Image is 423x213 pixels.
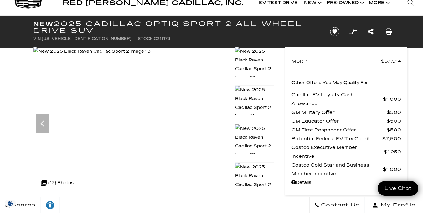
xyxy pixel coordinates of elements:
div: (13) Photos [38,175,77,190]
span: $7,500 [382,134,401,143]
span: VIN: [33,36,42,41]
span: $1,250 [384,147,401,156]
a: Details [291,178,401,187]
button: Save vehicle [328,27,342,37]
a: Explore your accessibility options [41,197,60,213]
span: $500 [387,108,401,117]
img: New 2025 Black Raven Cadillac Sport 2 image 10 [235,47,274,83]
a: Cadillac EV Loyalty Cash Allowance $1,000 [291,90,401,108]
div: Previous [36,114,49,133]
span: Contact Us [319,201,360,210]
span: [US_VEHICLE_IDENTIFICATION_NUMBER] [42,36,132,41]
button: Open user profile menu [365,197,423,213]
span: $500 [387,125,401,134]
span: C211173 [154,36,170,41]
span: $1,000 [383,165,401,174]
img: New 2025 Black Raven Cadillac Sport 2 image 12 [235,124,274,160]
img: New 2025 Black Raven Cadillac Sport 2 image 11 [235,85,274,121]
p: Other Offers You May Qualify For [291,78,368,87]
button: Compare Vehicle [348,27,358,36]
strong: New [33,20,54,28]
span: Costco Executive Member Incentive [291,143,384,161]
span: $500 [387,117,401,125]
span: Stock: [138,36,154,41]
section: Click to Open Cookie Consent Modal [3,200,18,207]
a: MSRP $57,514 [291,57,401,66]
span: Cadillac EV Loyalty Cash Allowance [291,90,383,108]
span: $1,000 [383,95,401,104]
img: New 2025 Black Raven Cadillac Sport 2 image 13 [33,47,151,56]
span: GM Military Offer [291,108,387,117]
a: GM First Responder Offer $500 [291,125,401,134]
span: MSRP [291,57,381,66]
a: Potential Federal EV Tax Credit $7,500 [291,134,401,143]
a: Costco Gold Star and Business Member Incentive $1,000 [291,161,401,178]
span: Search [10,201,36,210]
span: Potential Federal EV Tax Credit [291,134,382,143]
span: GM Educator Offer [291,117,387,125]
h1: 2025 Cadillac OPTIQ Sport 2 All Wheel Drive SUV [33,20,320,34]
span: $57,514 [381,57,401,66]
span: GM First Responder Offer [291,125,387,134]
img: Opt-Out Icon [3,200,18,207]
img: New 2025 Black Raven Cadillac Sport 2 image 13 [235,162,274,198]
a: Print this New 2025 Cadillac OPTIQ Sport 2 All Wheel Drive SUV [386,27,392,36]
a: GM Educator Offer $500 [291,117,401,125]
div: Explore your accessibility options [41,200,59,210]
a: Costco Executive Member Incentive $1,250 [291,143,401,161]
a: GM Military Offer $500 [291,108,401,117]
a: Share this New 2025 Cadillac OPTIQ Sport 2 All Wheel Drive SUV [368,27,374,36]
span: Costco Gold Star and Business Member Incentive [291,161,383,178]
a: Live Chat [378,181,418,196]
span: Live Chat [381,185,415,192]
span: My Profile [378,201,416,210]
a: Contact Us [309,197,365,213]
